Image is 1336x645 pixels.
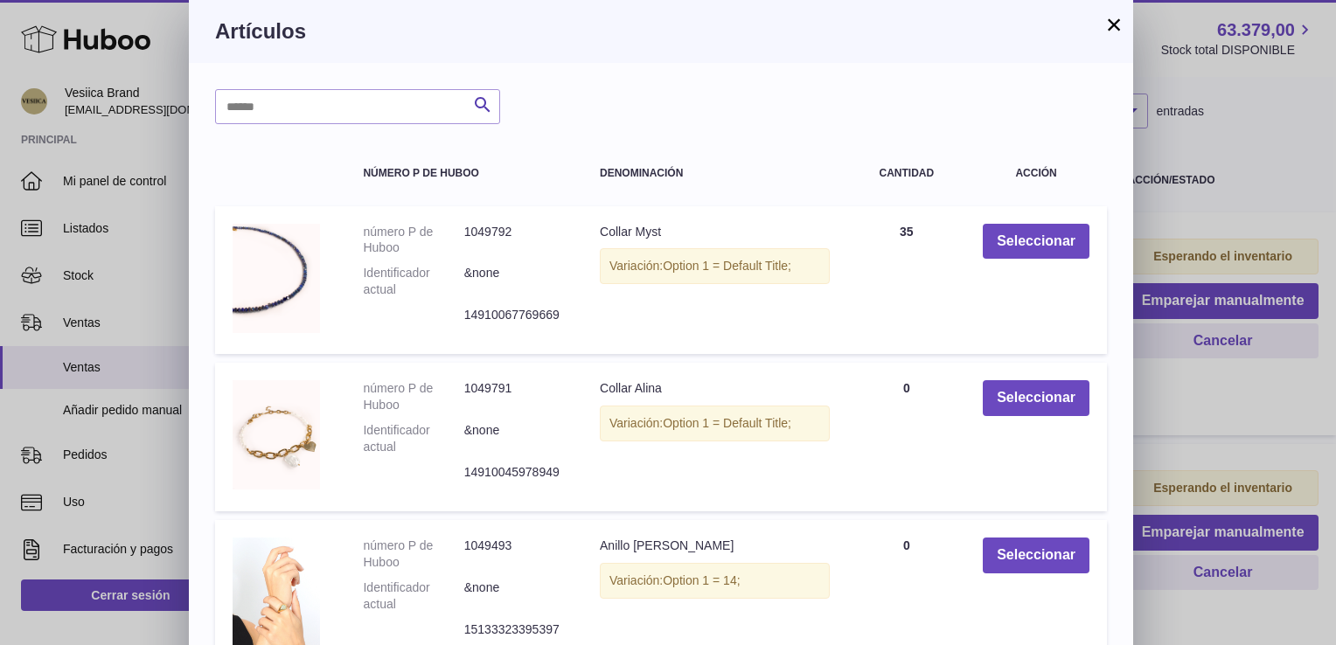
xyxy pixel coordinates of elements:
img: Collar Myst [233,224,320,333]
dt: número P de Huboo [363,380,463,413]
div: Collar Alina [600,380,830,397]
dt: número P de Huboo [363,537,463,571]
div: Variación: [600,563,830,599]
dd: &none [464,265,565,298]
span: Option 1 = 14; [663,573,740,587]
th: número P de Huboo [345,150,582,197]
dd: &none [464,579,565,613]
dd: 14910067769669 [464,307,565,323]
img: Collar Alina [233,380,320,489]
div: Anillo [PERSON_NAME] [600,537,830,554]
dt: Identificador actual [363,265,463,298]
button: Seleccionar [983,537,1089,573]
dd: &none [464,422,565,455]
dt: número P de Huboo [363,224,463,257]
span: Option 1 = Default Title; [663,259,791,273]
dd: 1049791 [464,380,565,413]
div: Collar Myst [600,224,830,240]
div: Variación: [600,248,830,284]
button: Seleccionar [983,224,1089,260]
th: Denominación [582,150,847,197]
dd: 1049493 [464,537,565,571]
dd: 14910045978949 [464,464,565,481]
button: × [1103,14,1124,35]
dt: Identificador actual [363,579,463,613]
dd: 1049792 [464,224,565,257]
td: 0 [847,363,965,511]
dd: 15133323395397 [464,621,565,638]
dt: Identificador actual [363,422,463,455]
h3: Artículos [215,17,1107,45]
td: 35 [847,206,965,355]
div: Variación: [600,406,830,441]
th: Cantidad [847,150,965,197]
button: Seleccionar [983,380,1089,416]
th: Acción [965,150,1107,197]
span: Option 1 = Default Title; [663,416,791,430]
